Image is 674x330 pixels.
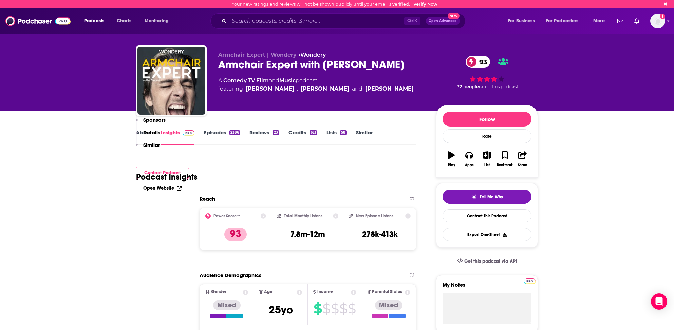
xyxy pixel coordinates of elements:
div: Search podcasts, credits, & more... [217,13,472,29]
div: Mixed [375,300,402,310]
div: Bookmark [497,163,513,167]
h3: 7.8m-12m [290,229,325,239]
button: Apps [460,147,478,171]
span: 93 [472,56,490,68]
div: 23 [273,130,279,135]
h2: Total Monthly Listens [284,214,322,218]
span: For Podcasters [546,16,579,26]
span: , [255,77,256,84]
button: List [478,147,496,171]
img: tell me why sparkle [471,194,477,200]
button: open menu [503,16,543,26]
svg: Email not verified [660,14,665,19]
a: Monica Padman [301,85,349,93]
p: Similar [143,142,160,148]
span: Logged in as BretAita [650,14,665,28]
h2: Audience Demographics [200,272,261,278]
div: 58 [340,130,347,135]
span: • [298,52,326,58]
button: open menu [79,16,113,26]
a: Music [279,77,296,84]
span: Podcasts [84,16,104,26]
button: Contact Podcast [136,167,189,179]
span: Age [264,290,273,294]
button: Details [136,129,160,142]
button: Export One-Sheet [443,228,531,241]
a: Episodes2386 [204,129,240,145]
a: Charts [112,16,135,26]
button: Similar [136,142,160,154]
button: open menu [588,16,613,26]
button: Share [514,147,531,171]
span: 25 yo [269,303,293,316]
div: 93 72 peoplerated this podcast [436,52,538,94]
span: Income [317,290,333,294]
div: List [484,163,490,167]
p: 93 [224,228,247,241]
span: featuring [218,85,414,93]
span: Charts [117,16,131,26]
a: Pro website [524,277,536,284]
a: Show notifications dropdown [632,15,642,27]
span: $ [331,303,339,314]
a: Film [256,77,269,84]
span: New [448,13,460,19]
label: My Notes [443,282,531,293]
span: $ [348,303,356,314]
div: Play [448,163,455,167]
a: Reviews23 [249,129,279,145]
div: 621 [310,130,317,135]
h3: 278k-413k [362,229,398,239]
span: Armchair Expert | Wondery [218,52,297,58]
button: Bookmark [496,147,513,171]
input: Search podcasts, credits, & more... [229,16,404,26]
span: , [297,85,298,93]
a: Open Website [143,185,182,191]
p: Details [143,129,160,136]
a: Similar [356,129,373,145]
span: Tell Me Why [480,194,503,200]
a: Lists58 [326,129,347,145]
a: Get this podcast via API [452,253,522,270]
button: Open AdvancedNew [426,17,460,25]
span: Open Advanced [429,19,457,23]
span: rated this podcast [479,84,518,89]
img: Podchaser Pro [524,278,536,284]
span: and [352,85,362,93]
div: Your new ratings and reviews will not be shown publicly until your email is verified. [232,2,437,7]
h2: Power Score™ [213,214,240,218]
img: Podchaser - Follow, Share and Rate Podcasts [5,15,71,27]
button: open menu [542,16,588,26]
a: Dax Shepard [246,85,294,93]
div: Rate [443,129,531,143]
span: $ [322,303,330,314]
span: $ [314,303,322,314]
div: A podcast [218,77,414,93]
a: Show notifications dropdown [615,15,626,27]
button: Play [443,147,460,171]
button: Follow [443,112,531,127]
div: Mixed [213,300,241,310]
span: Ctrl K [404,17,420,25]
img: Armchair Expert with Dax Shepard [137,47,205,115]
button: open menu [140,16,177,26]
div: Open Intercom Messenger [651,293,667,310]
a: Credits621 [288,129,317,145]
span: For Business [508,16,535,26]
span: , [247,77,248,84]
span: and [269,77,279,84]
span: 72 people [457,84,479,89]
a: Verify Now [413,2,437,7]
a: Contact This Podcast [443,209,531,222]
span: Get this podcast via API [464,258,517,264]
button: Show profile menu [650,14,665,28]
a: TV [248,77,255,84]
div: Apps [465,163,474,167]
div: 2386 [229,130,240,135]
h2: Reach [200,196,215,202]
a: Wondery [300,52,326,58]
a: Liz Plank [365,85,414,93]
span: Monitoring [145,16,169,26]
